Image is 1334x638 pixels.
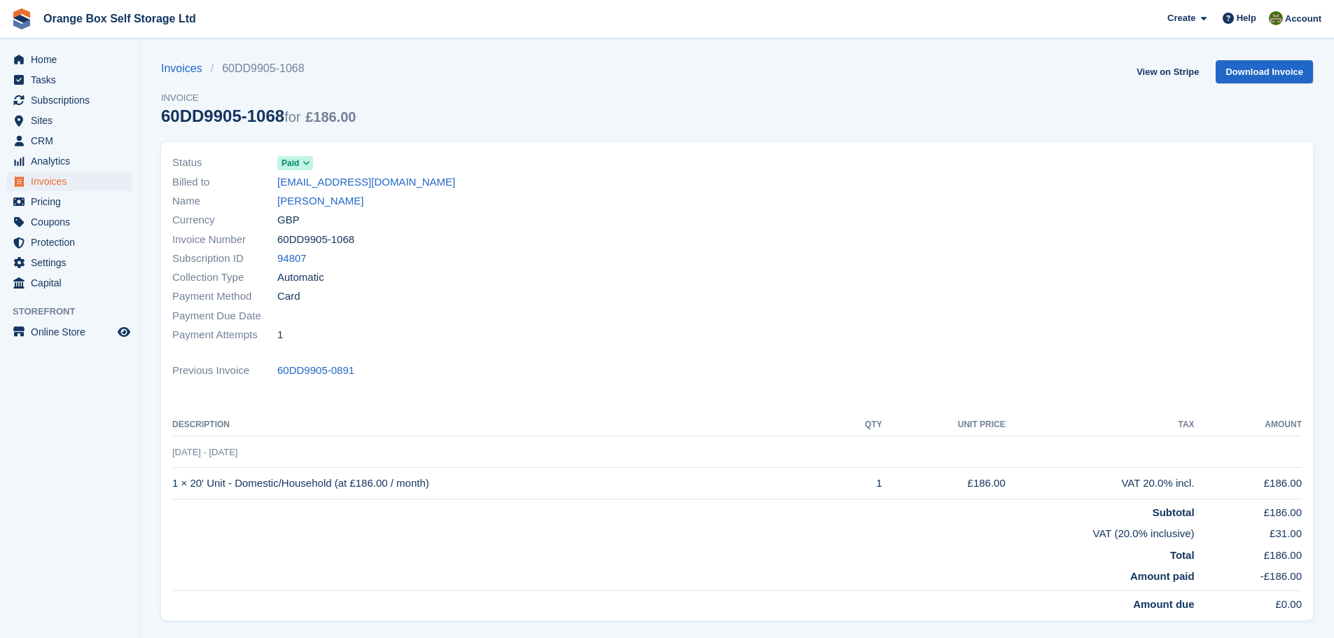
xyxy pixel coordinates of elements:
[1167,11,1195,25] span: Create
[1285,12,1321,26] span: Account
[172,308,277,324] span: Payment Due Date
[277,270,324,286] span: Automatic
[31,131,115,151] span: CRM
[11,8,32,29] img: stora-icon-8386f47178a22dfd0bd8f6a31ec36ba5ce8667c1dd55bd0f319d3a0aa187defe.svg
[1195,499,1302,520] td: £186.00
[7,70,132,90] a: menu
[1195,542,1302,564] td: £186.00
[277,232,354,248] span: 60DD9905-1068
[277,363,354,379] a: 60DD9905-0891
[1216,60,1313,83] a: Download Invoice
[7,322,132,342] a: menu
[172,327,277,343] span: Payment Attempts
[1195,520,1302,542] td: £31.00
[31,50,115,69] span: Home
[838,414,882,436] th: QTY
[277,327,283,343] span: 1
[31,253,115,272] span: Settings
[161,60,211,77] a: Invoices
[172,155,277,171] span: Status
[7,131,132,151] a: menu
[1006,476,1195,492] div: VAT 20.0% incl.
[7,111,132,130] a: menu
[882,468,1006,499] td: £186.00
[7,172,132,191] a: menu
[1130,570,1195,582] strong: Amount paid
[161,106,356,125] div: 60DD9905-1068
[31,151,115,171] span: Analytics
[116,324,132,340] a: Preview store
[1153,506,1195,518] strong: Subtotal
[172,270,277,286] span: Collection Type
[7,151,132,171] a: menu
[1195,590,1302,612] td: £0.00
[172,414,838,436] th: Description
[7,233,132,252] a: menu
[172,232,277,248] span: Invoice Number
[172,520,1195,542] td: VAT (20.0% inclusive)
[7,192,132,211] a: menu
[172,468,838,499] td: 1 × 20' Unit - Domestic/Household (at £186.00 / month)
[31,273,115,293] span: Capital
[305,109,356,125] span: £186.00
[277,289,300,305] span: Card
[172,289,277,305] span: Payment Method
[31,111,115,130] span: Sites
[31,172,115,191] span: Invoices
[31,212,115,232] span: Coupons
[1237,11,1256,25] span: Help
[838,468,882,499] td: 1
[172,212,277,228] span: Currency
[161,60,356,77] nav: breadcrumbs
[1195,563,1302,590] td: -£186.00
[31,70,115,90] span: Tasks
[172,363,277,379] span: Previous Invoice
[172,193,277,209] span: Name
[1133,598,1195,610] strong: Amount due
[277,174,455,190] a: [EMAIL_ADDRESS][DOMAIN_NAME]
[277,155,313,171] a: Paid
[172,174,277,190] span: Billed to
[38,7,202,30] a: Orange Box Self Storage Ltd
[284,109,300,125] span: for
[277,251,307,267] a: 94807
[7,90,132,110] a: menu
[277,212,300,228] span: GBP
[13,305,139,319] span: Storefront
[282,157,299,169] span: Paid
[1131,60,1204,83] a: View on Stripe
[31,322,115,342] span: Online Store
[7,253,132,272] a: menu
[161,91,356,105] span: Invoice
[882,414,1006,436] th: Unit Price
[1195,414,1302,436] th: Amount
[7,212,132,232] a: menu
[1006,414,1195,436] th: Tax
[7,50,132,69] a: menu
[31,90,115,110] span: Subscriptions
[1269,11,1283,25] img: Pippa White
[7,273,132,293] a: menu
[31,233,115,252] span: Protection
[172,251,277,267] span: Subscription ID
[1170,549,1195,561] strong: Total
[1195,468,1302,499] td: £186.00
[277,193,363,209] a: [PERSON_NAME]
[172,447,237,457] span: [DATE] - [DATE]
[31,192,115,211] span: Pricing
